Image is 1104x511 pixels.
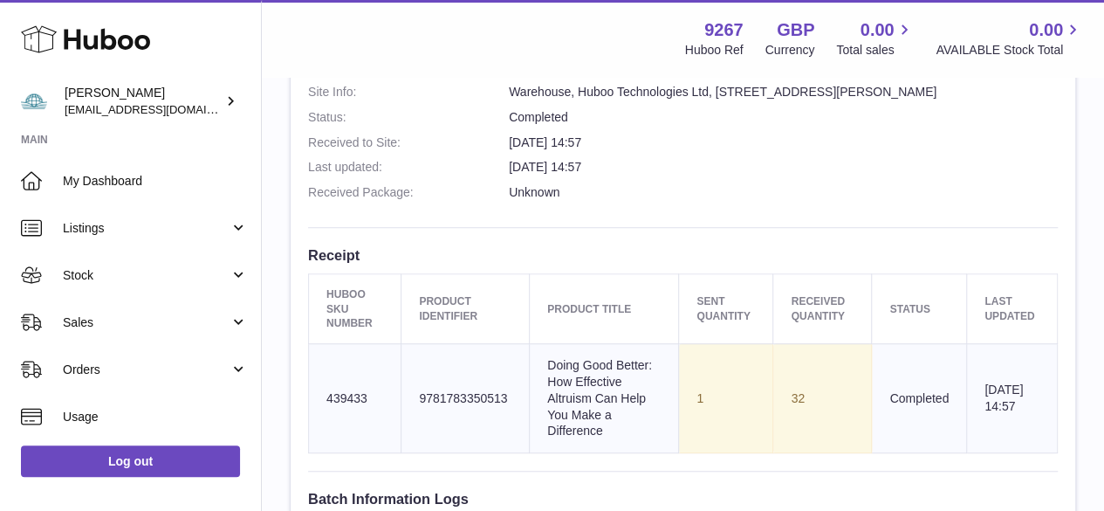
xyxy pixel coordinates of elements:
span: Stock [63,267,230,284]
dd: Warehouse, Huboo Technologies Ltd, [STREET_ADDRESS][PERSON_NAME] [509,84,1058,100]
td: Completed [872,343,967,452]
span: [EMAIL_ADDRESS][DOMAIN_NAME] [65,102,257,116]
span: Sales [63,314,230,331]
th: Status [872,274,967,344]
td: 9781783350513 [401,343,530,452]
th: Huboo SKU Number [309,274,401,344]
th: Sent Quantity [679,274,773,344]
h3: Receipt [308,245,1058,265]
span: Usage [63,409,248,425]
th: Product Identifier [401,274,530,344]
strong: 9267 [704,18,744,42]
span: Orders [63,362,230,378]
a: 0.00 Total sales [836,18,914,59]
img: internalAdmin-9267@internal.huboo.com [21,88,47,114]
td: 32 [773,343,872,452]
dt: Status: [308,109,509,126]
a: 0.00 AVAILABLE Stock Total [936,18,1083,59]
dt: Received Package: [308,184,509,201]
span: AVAILABLE Stock Total [936,42,1083,59]
dd: Completed [509,109,1058,126]
td: Doing Good Better: How Effective Altruism Can Help You Make a Difference [530,343,679,452]
dt: Site Info: [308,84,509,100]
th: Received Quantity [773,274,872,344]
dt: Last updated: [308,159,509,176]
strong: GBP [777,18,814,42]
span: 0.00 [1029,18,1063,42]
dd: [DATE] 14:57 [509,159,1058,176]
span: Total sales [836,42,914,59]
div: Huboo Ref [685,42,744,59]
th: Last updated [967,274,1058,344]
span: 0.00 [861,18,895,42]
div: Currency [765,42,815,59]
dt: Received to Site: [308,135,509,151]
td: 439433 [309,343,401,452]
div: [PERSON_NAME] [65,85,222,118]
h3: Batch Information Logs [308,489,1058,508]
dd: [DATE] 14:57 [509,135,1058,151]
td: 1 [679,343,773,452]
a: Log out [21,445,240,477]
dd: Unknown [509,184,1058,201]
th: Product title [530,274,679,344]
td: [DATE] 14:57 [967,343,1058,452]
span: My Dashboard [63,173,248,190]
span: Listings [63,220,230,237]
